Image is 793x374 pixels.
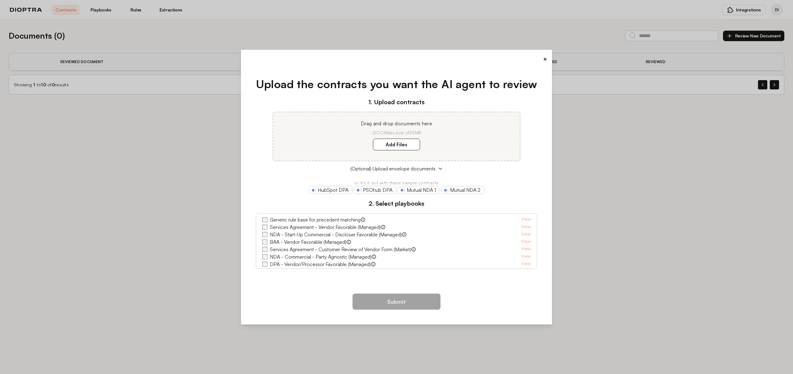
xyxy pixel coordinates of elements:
[521,268,531,275] a: View
[373,139,420,150] label: Add Files
[270,268,360,275] label: NDA - M&A - Buyer Favorable (Managed)
[441,186,484,194] a: Mutual NDA 2
[309,186,353,194] a: HubSpot DPA
[521,231,531,238] a: View
[353,294,440,310] button: Submit
[270,260,371,268] label: DPA - Vendor/Processor Favorable (Managed)
[270,246,411,253] label: Services Agreement - Customer Review of Vendor Form (Market)
[270,216,361,223] label: Generic rule base for precedent matching
[256,180,537,186] p: or try it out with these sample contracts
[256,165,537,172] button: (Optional) Upload envelope documents
[521,260,531,268] a: View
[270,223,381,231] label: Services Agreement - Vendor Favorable (Managed)
[350,165,436,172] span: (Optional) Upload envelope documents
[521,216,531,223] a: View
[543,55,547,63] button: ×
[270,253,371,260] label: NDA - Commercial - Party Agnostic (Managed)
[256,97,537,107] h3: 1. Upload contracts
[354,186,396,194] a: PSOhub DPA
[281,120,512,127] p: Drag and drop documents here
[521,246,531,253] a: View
[270,238,346,246] label: BAA - Vendor Favorable (Managed)
[281,130,512,136] p: .DOCX Max size of 25MB
[521,223,531,231] a: View
[521,238,531,246] a: View
[256,199,537,208] h3: 2. Select playbooks
[398,186,440,194] a: Mutual NDA 1
[256,76,537,92] h1: Upload the contracts you want the AI agent to review
[270,231,402,238] label: NDA - Start-Up Commercial - Discloser Favorable (Managed)
[521,253,531,260] a: View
